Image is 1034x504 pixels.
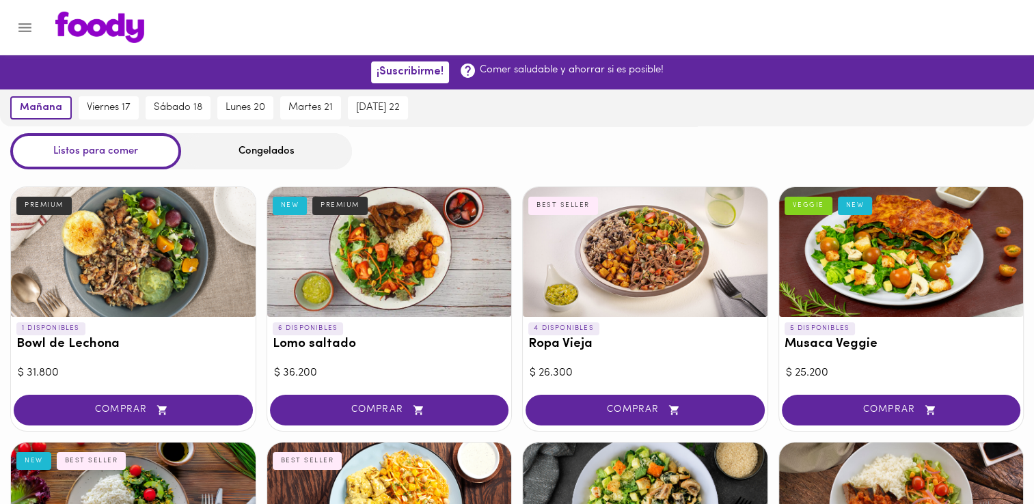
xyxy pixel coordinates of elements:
button: lunes 20 [217,96,273,120]
button: COMPRAR [782,395,1021,425]
div: VEGGIE [785,197,832,214]
div: BEST SELLER [273,452,342,470]
p: 5 DISPONIBLES [785,322,856,335]
button: mañana [10,96,72,120]
h3: Bowl de Lechona [16,337,250,352]
button: martes 21 [280,96,341,120]
button: ¡Suscribirme! [371,61,449,83]
div: Musaca Veggie [779,187,1024,317]
div: BEST SELLER [528,197,598,214]
div: Bowl de Lechona [11,187,256,317]
p: 6 DISPONIBLES [273,322,344,335]
div: Listos para comer [10,133,181,169]
span: COMPRAR [543,404,748,416]
button: COMPRAR [526,395,765,425]
div: NEW [838,197,873,214]
p: 4 DISPONIBLES [528,322,599,335]
span: mañana [20,102,62,114]
div: Lomo saltado [267,187,512,317]
span: viernes 17 [87,102,131,114]
div: $ 36.200 [274,365,505,381]
span: sábado 18 [154,102,202,114]
span: [DATE] 22 [356,102,400,114]
button: COMPRAR [14,395,253,425]
button: Menu [8,11,42,44]
p: 1 DISPONIBLES [16,322,85,335]
button: COMPRAR [270,395,509,425]
span: martes 21 [288,102,333,114]
button: [DATE] 22 [348,96,408,120]
div: Ropa Vieja [523,187,767,317]
button: viernes 17 [79,96,139,120]
span: COMPRAR [799,404,1004,416]
div: NEW [16,452,51,470]
div: PREMIUM [16,197,72,214]
div: $ 31.800 [18,365,249,381]
h3: Lomo saltado [273,337,506,352]
p: Comer saludable y ahorrar si es posible! [480,63,664,77]
iframe: Messagebird Livechat Widget [955,425,1020,490]
div: $ 25.200 [786,365,1017,381]
img: logo.png [55,12,144,43]
button: sábado 18 [146,96,210,120]
div: $ 26.300 [530,365,761,381]
div: NEW [273,197,308,214]
span: lunes 20 [226,102,265,114]
span: COMPRAR [31,404,236,416]
h3: Musaca Veggie [785,337,1018,352]
span: COMPRAR [287,404,492,416]
div: Congelados [181,133,352,169]
h3: Ropa Vieja [528,337,762,352]
span: ¡Suscribirme! [377,66,444,79]
div: BEST SELLER [57,452,126,470]
div: PREMIUM [312,197,368,214]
